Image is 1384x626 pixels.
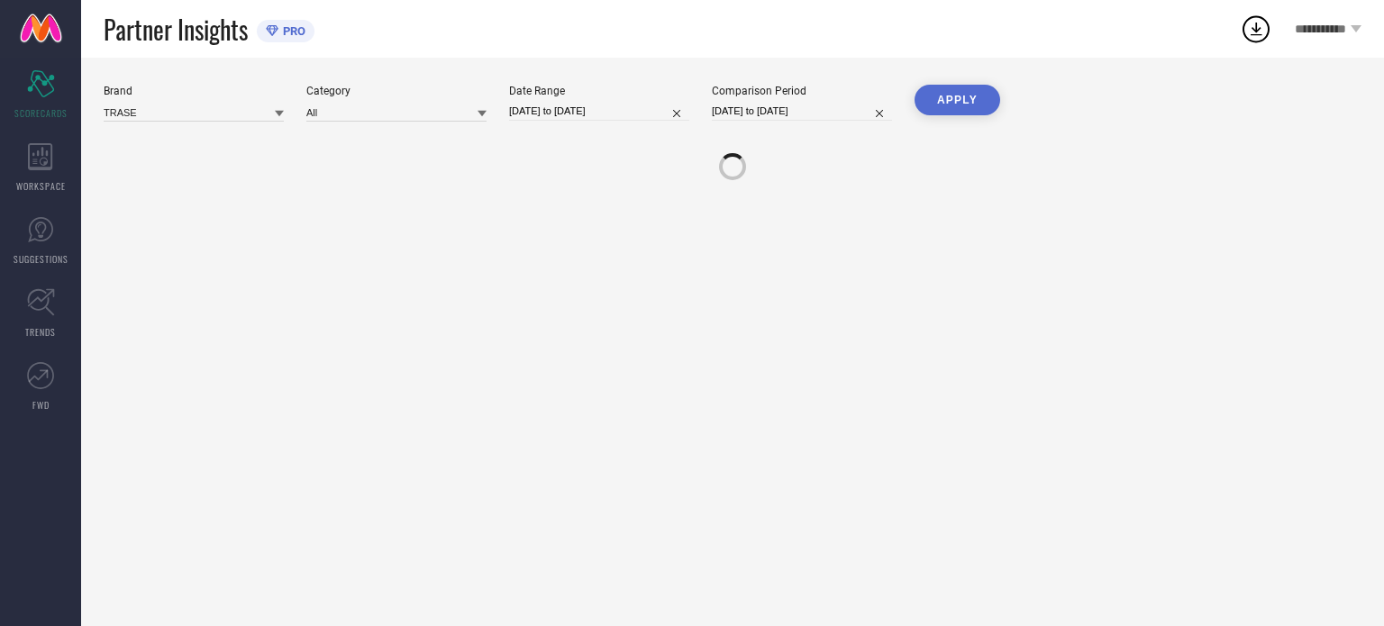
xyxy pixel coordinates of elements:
div: Open download list [1240,13,1272,45]
span: PRO [278,24,305,38]
input: Select date range [509,102,689,121]
span: TRENDS [25,325,56,339]
span: SUGGESTIONS [14,252,68,266]
span: SCORECARDS [14,106,68,120]
div: Date Range [509,85,689,97]
div: Brand [104,85,284,97]
div: Category [306,85,487,97]
span: FWD [32,398,50,412]
div: Comparison Period [712,85,892,97]
input: Select comparison period [712,102,892,121]
span: WORKSPACE [16,179,66,193]
span: Partner Insights [104,11,248,48]
button: APPLY [915,85,1000,115]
